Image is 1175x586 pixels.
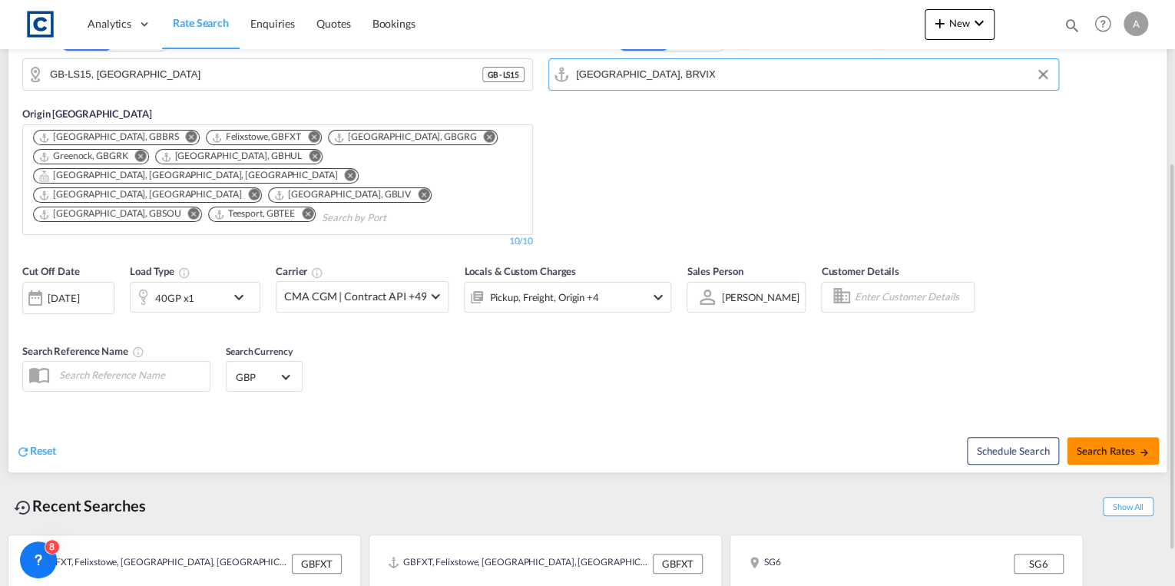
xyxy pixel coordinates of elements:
md-icon: icon-arrow-right [1139,447,1150,458]
div: Felixstowe, GBFXT [211,131,301,144]
div: A [1124,12,1148,36]
div: 10/10 [508,235,533,248]
button: Remove [238,188,261,204]
span: Bookings [372,17,415,30]
button: Remove [292,207,315,223]
span: Quotes [316,17,350,30]
span: Load Type [130,265,190,277]
md-icon: The selected Trucker/Carrierwill be displayed in the rate results If the rates are from another f... [311,267,323,279]
div: Press delete to remove this chip. [38,150,131,163]
div: [DATE] [22,282,114,314]
button: Remove [335,169,358,184]
span: Customer Details [821,265,899,277]
button: Remove [408,188,431,204]
span: Search Reference Name [22,345,144,357]
div: Press delete to remove this chip. [161,150,306,163]
div: Pickup Freight Origin Origin Custom Destination Destination Custom Factory Stuffing [489,286,598,308]
span: GBP [236,370,279,384]
span: Search Currency [226,346,293,357]
div: icon-refreshReset [16,443,56,460]
md-icon: icon-information-outline [178,267,190,279]
div: SG6 [1014,554,1064,574]
span: Sales Person [687,265,743,277]
div: [PERSON_NAME] [721,291,799,303]
md-icon: icon-refresh [16,445,30,459]
md-icon: icon-backup-restore [14,498,32,517]
md-icon: icon-plus 400-fg [931,14,949,32]
input: Search Reference Name [51,363,210,386]
div: Press delete to remove this chip. [211,131,304,144]
md-icon: icon-magnify [1064,17,1081,34]
span: Show All [1103,497,1153,516]
div: Press delete to remove this chip. [38,169,341,182]
div: Southampton, GBSOU [38,207,181,220]
div: Teesport, GBTEE [213,207,296,220]
div: GBFXT [292,554,342,574]
div: 40GP x1 [155,287,194,309]
input: Search by Port [576,63,1051,86]
span: Origin [GEOGRAPHIC_DATA] [22,108,152,120]
div: icon-magnify [1064,17,1081,40]
md-datepicker: Select [22,312,34,333]
input: Enter Customer Details [854,286,969,309]
span: New [931,17,988,29]
div: Origin DOOR CY GB-LS15, LeedsOrigin [GEOGRAPHIC_DATA] Chips container. Use arrow keys to select c... [8,11,1167,473]
button: Note: By default Schedule search will only considerorigin ports, destination ports and cut off da... [967,437,1059,465]
div: Grangemouth, GBGRG [333,131,477,144]
span: Enquiries [250,17,295,30]
md-select: Sales Person: Anthony Lomax [720,286,801,308]
span: CMA CGM | Contract API +49 [284,289,426,304]
div: Press delete to remove this chip. [38,131,182,144]
button: Remove [299,150,322,165]
input: Chips input. [322,206,468,230]
div: SG6 [749,554,781,574]
md-icon: Your search will be saved by the below given name [132,346,144,358]
span: Rate Search [173,16,229,29]
div: 40GP x1icon-chevron-down [130,282,260,313]
div: [DATE] [48,291,79,305]
span: Locals & Custom Charges [464,265,576,277]
div: London Gateway Port, GBLGP [38,188,241,201]
div: GBFXT, Felixstowe, United Kingdom, GB & Ireland, Europe [27,554,288,574]
md-checkbox: Checkbox No Ink [872,34,965,50]
button: Remove [125,150,148,165]
button: Remove [176,131,199,146]
div: Long Hanborough, OXF, GBLGB [38,169,338,182]
div: Bristol, GBBRS [38,131,179,144]
button: icon-plus 400-fgNewicon-chevron-down [925,9,995,40]
div: Press delete to remove this chip. [38,188,244,201]
div: Press delete to remove this chip. [38,207,184,220]
span: Cut Off Date [22,265,80,277]
md-icon: icon-chevron-down [970,14,988,32]
md-select: Select Currency: £ GBPUnited Kingdom Pound [234,366,294,388]
md-checkbox: Checkbox No Ink [736,34,849,50]
md-input-container: Vitoria, BRVIX [549,59,1058,90]
button: Remove [298,131,321,146]
span: GB - LS15 [488,69,519,80]
button: Remove [474,131,497,146]
md-icon: icon-chevron-down [230,288,256,306]
div: Press delete to remove this chip. [273,188,414,201]
span: Analytics [88,16,131,31]
input: Search by Door [50,63,482,86]
span: Reset [30,444,56,457]
span: Search Rates [1076,445,1150,457]
div: GBFXT, Felixstowe, United Kingdom, GB & Ireland, Europe [388,554,649,574]
span: Carrier [276,265,323,277]
button: Remove [178,207,201,223]
md-icon: icon-chevron-down [648,288,667,306]
div: Press delete to remove this chip. [333,131,480,144]
div: Press delete to remove this chip. [213,207,299,220]
div: Greenock, GBGRK [38,150,128,163]
button: Search Ratesicon-arrow-right [1067,437,1159,465]
span: Help [1090,11,1116,37]
div: Recent Searches [8,488,152,523]
div: Liverpool, GBLIV [273,188,411,201]
div: GBFXT [653,554,703,574]
div: Hull, GBHUL [161,150,303,163]
md-chips-wrap: Chips container. Use arrow keys to select chips. [31,125,525,230]
div: Pickup Freight Origin Origin Custom Destination Destination Custom Factory Stuffingicon-chevron-down [464,282,671,313]
div: Help [1090,11,1124,38]
md-input-container: GB-LS15, Leeds [23,59,532,90]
